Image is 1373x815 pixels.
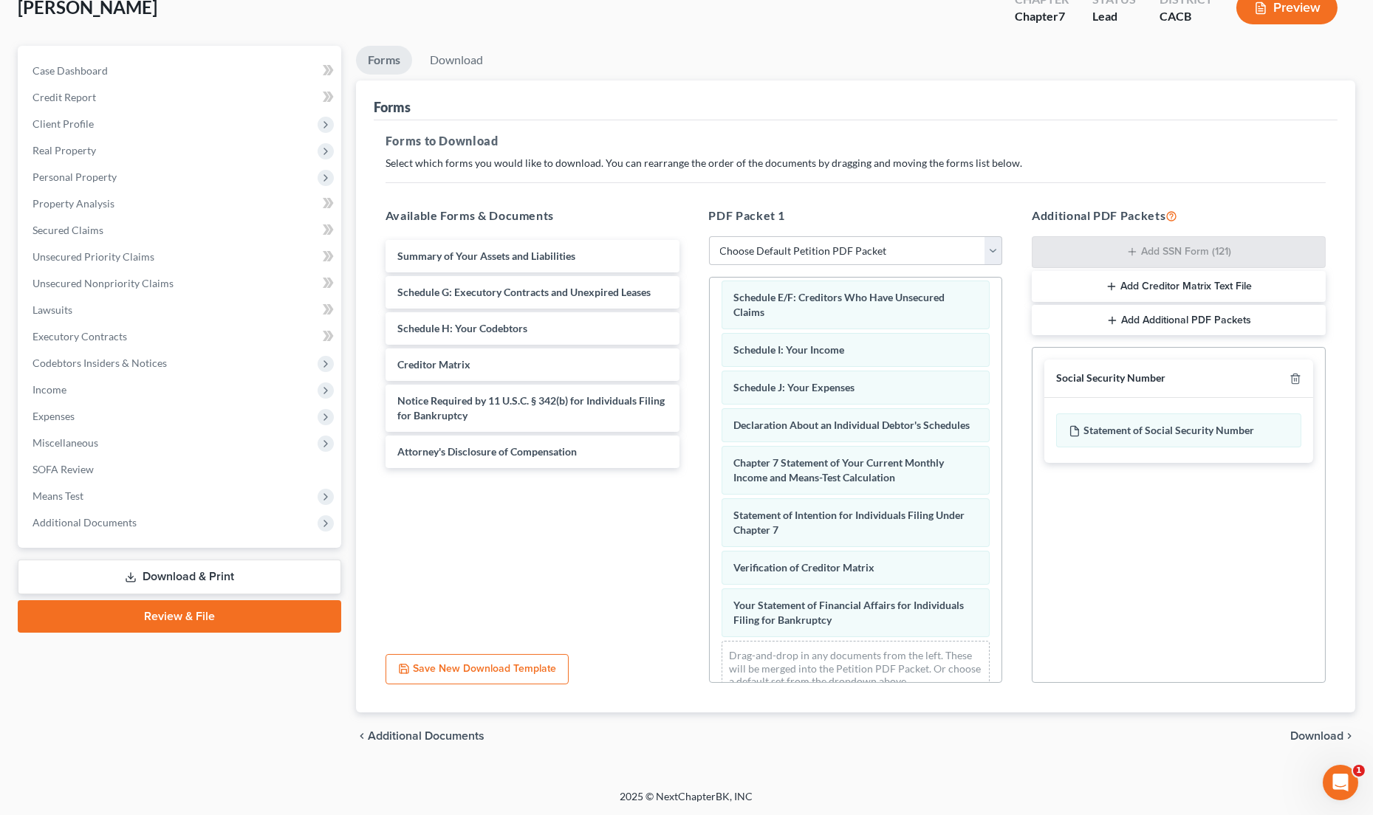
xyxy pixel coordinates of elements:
span: Case Dashboard [32,64,108,77]
a: Case Dashboard [21,58,341,84]
h5: PDF Packet 1 [709,207,1003,224]
span: Secured Claims [32,224,103,236]
div: Social Security Number [1056,371,1165,385]
i: chevron_right [1343,730,1355,742]
a: SOFA Review [21,456,341,483]
p: Select which forms you would like to download. You can rearrange the order of the documents by dr... [386,156,1326,171]
button: Download chevron_right [1290,730,1355,742]
span: Means Test [32,489,83,502]
span: Personal Property [32,171,117,183]
span: 1 [1353,765,1365,777]
span: Statement of Intention for Individuals Filing Under Chapter 7 [734,509,965,536]
button: Add Creditor Matrix Text File [1032,271,1326,302]
span: 7 [1058,9,1065,23]
span: Client Profile [32,117,94,130]
span: Summary of Your Assets and Liabilities [397,250,575,262]
iframe: Intercom live chat [1323,765,1358,800]
span: Executory Contracts [32,330,127,343]
span: Miscellaneous [32,436,98,449]
a: Credit Report [21,84,341,111]
span: Unsecured Priority Claims [32,250,154,263]
span: Additional Documents [32,516,137,529]
span: Schedule H: Your Codebtors [397,322,527,334]
span: Attorney's Disclosure of Compensation [397,445,577,458]
a: Executory Contracts [21,323,341,350]
div: Lead [1092,8,1136,25]
h5: Forms to Download [386,132,1326,150]
a: chevron_left Additional Documents [356,730,485,742]
span: Your Statement of Financial Affairs for Individuals Filing for Bankruptcy [734,599,965,626]
span: Download [1290,730,1343,742]
span: SOFA Review [32,463,94,475]
a: Property Analysis [21,190,341,217]
a: Download [418,46,495,75]
div: Forms [374,98,411,116]
span: Unsecured Nonpriority Claims [32,277,174,289]
span: Schedule I: Your Income [734,343,845,356]
span: Creditor Matrix [397,358,470,371]
h5: Additional PDF Packets [1032,207,1326,224]
span: Credit Report [32,91,96,103]
span: Income [32,383,66,396]
a: Review & File [18,600,341,633]
div: Drag-and-drop in any documents from the left. These will be merged into the Petition PDF Packet. ... [722,641,990,696]
span: Lawsuits [32,303,72,316]
span: Chapter 7 Statement of Your Current Monthly Income and Means-Test Calculation [734,456,945,484]
a: Unsecured Nonpriority Claims [21,270,341,297]
button: Save New Download Template [386,654,569,685]
a: Secured Claims [21,217,341,244]
div: Chapter [1015,8,1069,25]
span: Real Property [32,144,96,157]
span: Schedule G: Executory Contracts and Unexpired Leases [397,286,651,298]
span: Codebtors Insiders & Notices [32,357,167,369]
span: Expenses [32,410,75,422]
div: CACB [1160,8,1213,25]
button: Add SSN Form (121) [1032,236,1326,269]
div: Statement of Social Security Number [1056,413,1301,447]
span: Schedule E/F: Creditors Who Have Unsecured Claims [734,291,945,318]
a: Unsecured Priority Claims [21,244,341,270]
h5: Available Forms & Documents [386,207,679,224]
span: Schedule J: Your Expenses [734,381,855,393]
i: chevron_left [356,730,368,742]
span: Additional Documents [368,730,485,742]
span: Declaration About an Individual Debtor's Schedules [734,419,970,431]
a: Lawsuits [21,297,341,323]
button: Add Additional PDF Packets [1032,305,1326,336]
span: Property Analysis [32,197,114,210]
span: Notice Required by 11 U.S.C. § 342(b) for Individuals Filing for Bankruptcy [397,394,665,422]
a: Forms [356,46,412,75]
span: Verification of Creditor Matrix [734,561,875,574]
a: Download & Print [18,560,341,594]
